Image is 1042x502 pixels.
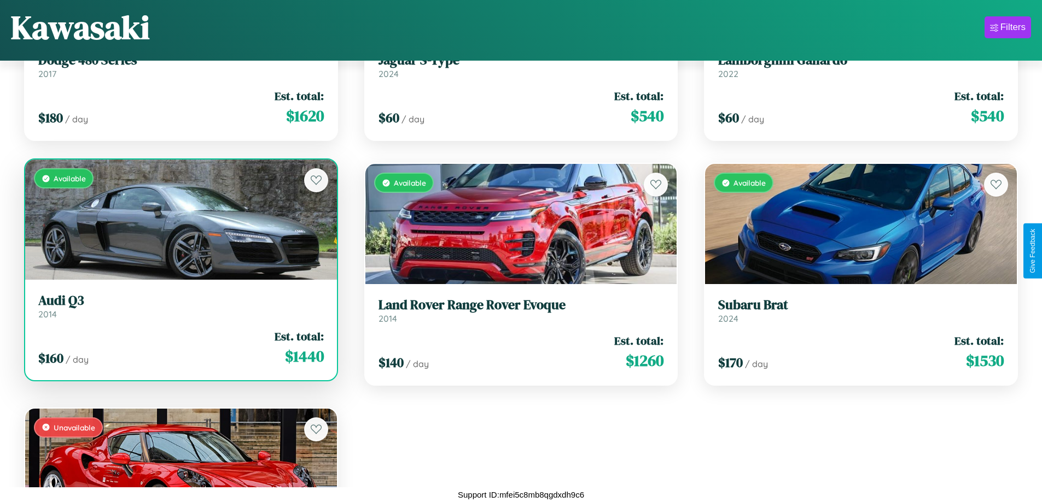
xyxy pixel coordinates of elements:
span: / day [65,114,88,125]
span: 2024 [718,313,738,324]
h3: Subaru Brat [718,297,1004,313]
span: $ 540 [971,105,1004,127]
span: / day [401,114,424,125]
span: / day [66,354,89,365]
div: Give Feedback [1029,229,1037,273]
span: Available [54,174,86,183]
span: 2017 [38,68,56,79]
span: Est. total: [954,88,1004,104]
button: Filters [985,16,1031,38]
span: / day [745,358,768,369]
span: $ 60 [718,109,739,127]
span: 2014 [379,313,397,324]
a: Subaru Brat2024 [718,297,1004,324]
span: $ 1260 [626,350,663,371]
span: Available [734,178,766,187]
span: Est. total: [614,333,663,349]
span: / day [406,358,429,369]
h3: Dodge 480 Series [38,52,324,68]
p: Support ID: mfei5c8mb8qgdxdh9c6 [458,487,584,502]
span: Est. total: [954,333,1004,349]
h3: Jaguar S-Type [379,52,664,68]
span: Unavailable [54,423,95,432]
span: 2022 [718,68,738,79]
span: $ 1440 [285,345,324,367]
span: $ 170 [718,353,743,371]
span: Available [394,178,426,187]
a: Land Rover Range Rover Evoque2014 [379,297,664,324]
span: Est. total: [275,88,324,104]
span: $ 140 [379,353,404,371]
span: $ 60 [379,109,399,127]
span: $ 540 [631,105,663,127]
a: Audi Q32014 [38,293,324,320]
span: 2014 [38,309,57,320]
span: $ 160 [38,349,63,367]
span: $ 1530 [966,350,1004,371]
span: Est. total: [275,328,324,344]
span: 2024 [379,68,399,79]
h3: Lamborghini Gallardo [718,52,1004,68]
h1: Kawasaki [11,5,150,50]
span: $ 180 [38,109,63,127]
span: Est. total: [614,88,663,104]
div: Filters [1000,22,1026,33]
span: $ 1620 [286,105,324,127]
span: / day [741,114,764,125]
a: Lamborghini Gallardo2022 [718,52,1004,79]
h3: Audi Q3 [38,293,324,309]
a: Dodge 480 Series2017 [38,52,324,79]
h3: Land Rover Range Rover Evoque [379,297,664,313]
a: Jaguar S-Type2024 [379,52,664,79]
